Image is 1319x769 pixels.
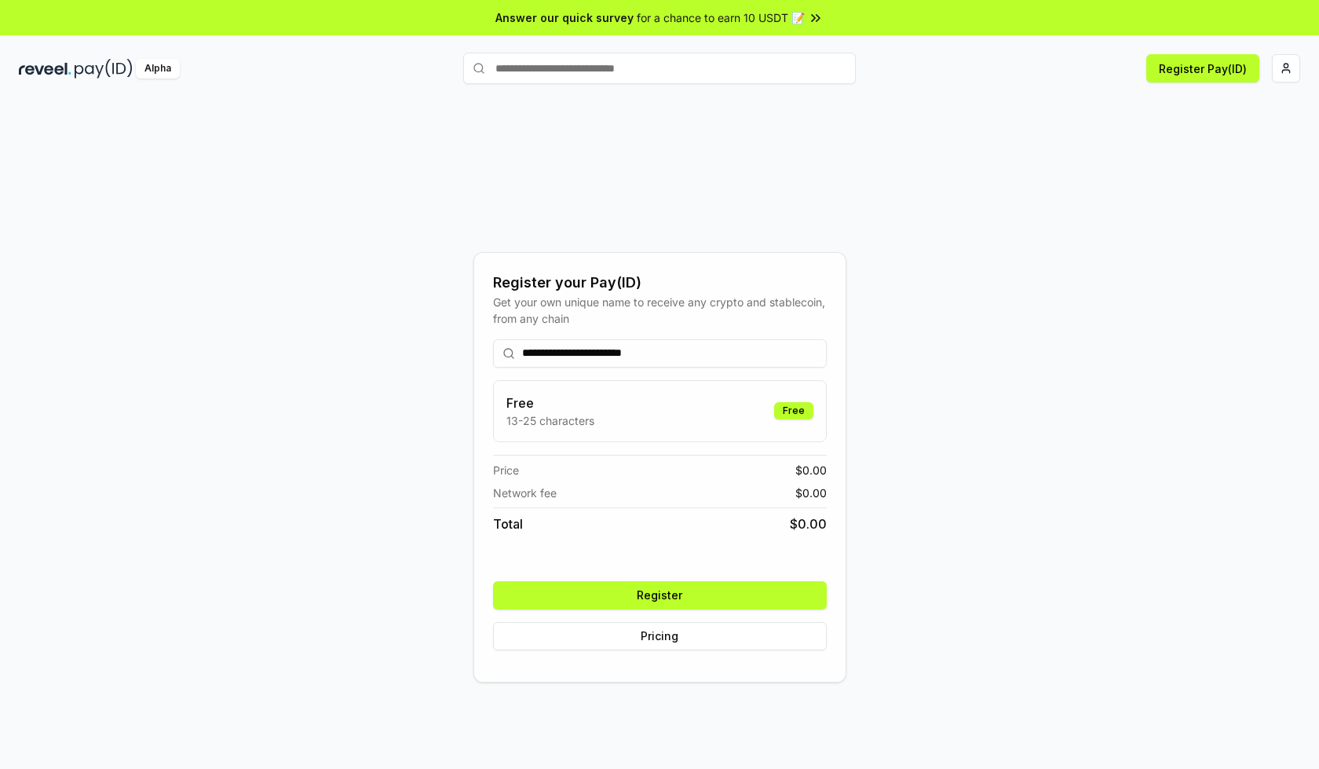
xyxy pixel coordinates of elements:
button: Register [493,581,827,610]
img: pay_id [75,59,133,79]
div: Free [774,402,813,419]
button: Pricing [493,622,827,650]
div: Alpha [136,59,180,79]
span: $ 0.00 [795,462,827,478]
span: $ 0.00 [790,514,827,533]
span: for a chance to earn 10 USDT 📝 [637,9,805,26]
span: Answer our quick survey [495,9,634,26]
div: Get your own unique name to receive any crypto and stablecoin, from any chain [493,294,827,327]
button: Register Pay(ID) [1146,54,1259,82]
img: reveel_dark [19,59,71,79]
span: Network fee [493,485,557,501]
span: Price [493,462,519,478]
span: Total [493,514,523,533]
h3: Free [506,394,594,412]
p: 13-25 characters [506,412,594,429]
div: Register your Pay(ID) [493,272,827,294]
span: $ 0.00 [795,485,827,501]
